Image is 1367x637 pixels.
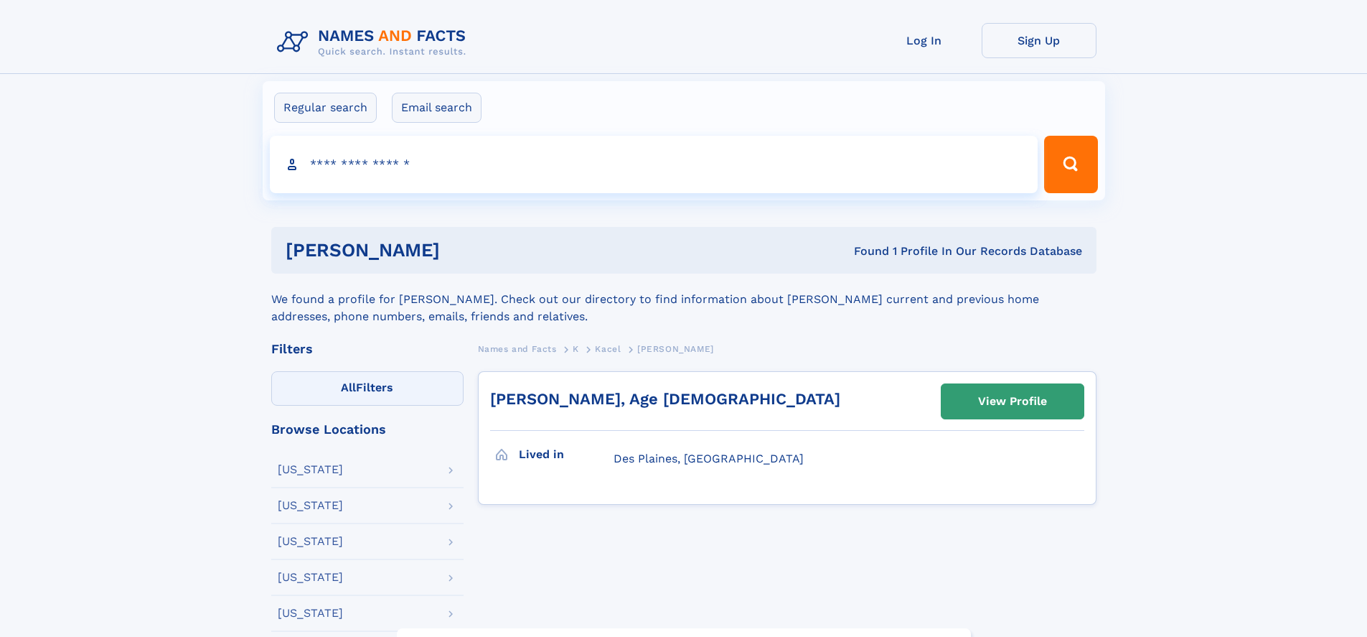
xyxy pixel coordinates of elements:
span: Kacel [595,344,621,354]
h1: [PERSON_NAME] [286,241,647,259]
input: search input [270,136,1038,193]
div: View Profile [978,385,1047,418]
span: Des Plaines, [GEOGRAPHIC_DATA] [614,452,804,465]
span: K [573,344,579,354]
div: Browse Locations [271,423,464,436]
div: [US_STATE] [278,608,343,619]
label: Email search [392,93,481,123]
a: Kacel [595,340,621,358]
a: [PERSON_NAME], Age [DEMOGRAPHIC_DATA] [490,390,840,408]
img: Logo Names and Facts [271,23,478,62]
div: [US_STATE] [278,536,343,547]
a: K [573,340,579,358]
a: View Profile [941,384,1084,419]
button: Search Button [1044,136,1097,193]
div: [US_STATE] [278,500,343,511]
a: Names and Facts [478,340,557,358]
label: Regular search [274,93,377,123]
div: [US_STATE] [278,464,343,475]
a: Sign Up [982,23,1096,58]
div: Filters [271,343,464,355]
span: All [341,381,356,394]
label: Filters [271,371,464,406]
div: Found 1 Profile In Our Records Database [647,243,1082,259]
div: [US_STATE] [278,572,343,583]
span: [PERSON_NAME] [637,344,714,354]
a: Log In [867,23,982,58]
h3: Lived in [519,442,614,467]
div: We found a profile for [PERSON_NAME]. Check out our directory to find information about [PERSON_N... [271,274,1096,325]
